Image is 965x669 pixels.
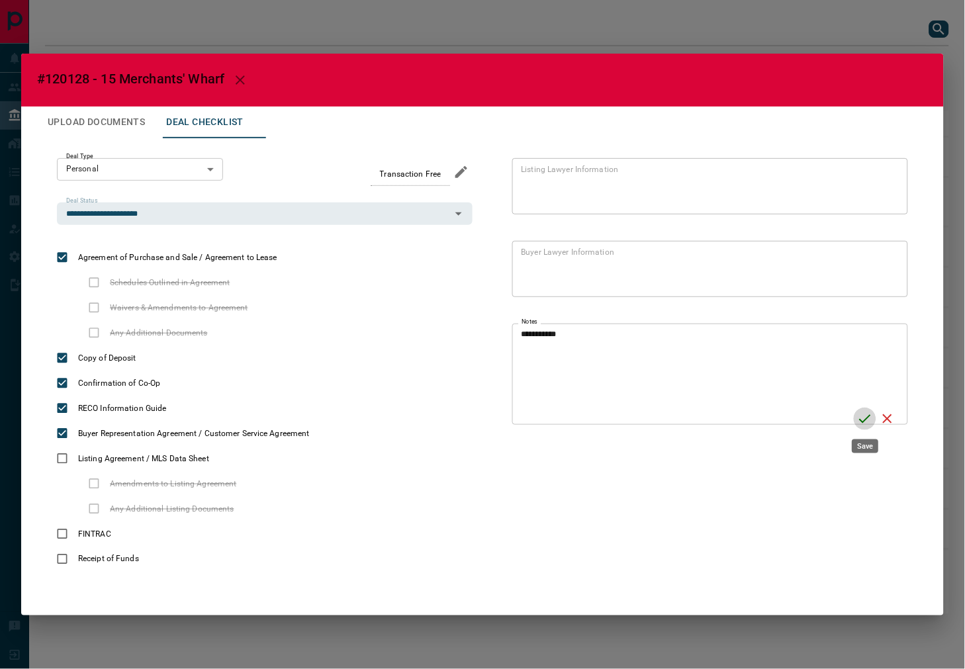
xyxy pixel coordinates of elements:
span: Buyer Representation Agreement / Customer Service Agreement [75,427,313,439]
div: Personal [57,158,223,181]
span: Any Additional Documents [107,327,211,339]
button: Save [854,408,876,430]
label: Notes [522,318,537,326]
span: Amendments to Listing Agreement [107,478,240,490]
button: Cancel [876,408,899,430]
span: Waivers & Amendments to Agreement [107,302,252,314]
span: Copy of Deposit [75,352,140,364]
span: Agreement of Purchase and Sale / Agreement to Lease [75,251,281,263]
span: Schedules Outlined in Agreement [107,277,234,289]
span: FINTRAC [75,528,115,540]
textarea: text field [522,329,849,419]
span: Receipt of Funds [75,553,142,565]
button: Deal Checklist [156,107,254,138]
span: #120128 - 15 Merchants' Wharf [37,71,224,87]
span: Any Additional Listing Documents [107,503,238,515]
label: Deal Type [66,152,93,161]
div: Save [852,439,879,453]
span: Confirmation of Co-Op [75,377,163,389]
span: Listing Agreement / MLS Data Sheet [75,453,212,465]
button: Upload Documents [37,107,156,138]
span: RECO Information Guide [75,402,169,414]
button: edit [450,161,473,183]
textarea: text field [522,246,894,291]
button: Open [449,204,468,223]
textarea: text field [522,163,894,208]
label: Deal Status [66,197,97,205]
